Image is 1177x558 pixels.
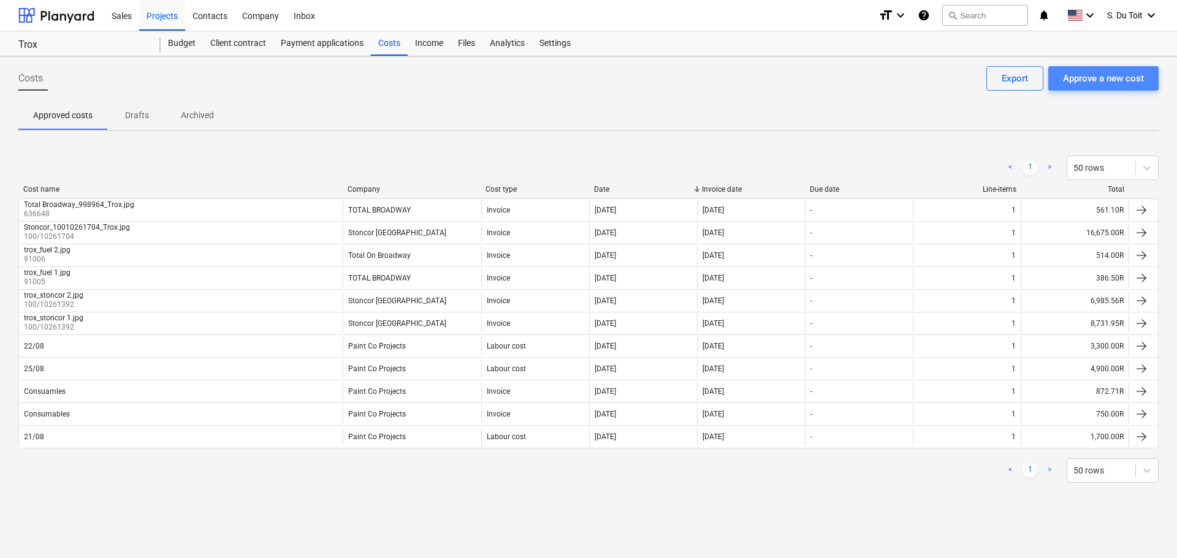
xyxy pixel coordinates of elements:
div: Paint Co Projects [348,342,406,350]
div: 25/08 [24,364,44,373]
div: Company [348,185,476,194]
div: Paint Co Projects [348,387,406,396]
div: Date [594,185,692,194]
div: [DATE] [703,342,724,350]
div: [DATE] [595,296,616,305]
div: Invoice [487,274,510,282]
div: Cost name [23,185,338,194]
div: Labour cost [487,364,526,373]
div: 514.00R [1021,246,1129,265]
i: notifications [1038,8,1050,23]
i: Knowledge base [918,8,930,23]
div: Trox [18,39,146,51]
div: Invoice [487,387,510,396]
div: Invoice [487,410,510,418]
span: S. Du Toit [1107,10,1143,20]
div: - [810,296,812,305]
div: [DATE] [595,251,616,260]
div: 750.00R [1021,404,1129,424]
a: Budget [161,31,203,56]
a: Analytics [482,31,532,56]
p: 100/10261392 [24,322,86,333]
div: [DATE] [703,274,724,282]
div: 6,985.56R [1021,291,1129,311]
div: 561.10R [1021,200,1129,220]
p: 100/10261392 [24,300,86,310]
a: Next page [1042,463,1057,478]
div: 22/08 [24,342,44,350]
div: Cost type [486,185,584,194]
div: [DATE] [703,206,724,214]
p: Approved costs [33,109,93,122]
div: Labour cost [487,432,526,441]
div: 1 [1011,206,1016,214]
div: Invoice [487,251,510,260]
div: Consumables [24,410,70,418]
div: [DATE] [595,387,616,396]
div: [DATE] [595,364,616,373]
div: 872.71R [1021,382,1129,401]
div: 386.50R [1021,268,1129,288]
div: trox_stoncor 2.jpg [24,291,83,300]
a: Payment applications [273,31,371,56]
div: [DATE] [595,342,616,350]
div: [DATE] [703,228,724,237]
div: 1 [1011,387,1016,396]
div: 1 [1011,296,1016,305]
div: Total [1026,185,1124,194]
a: Costs [371,31,408,56]
div: Stoncor [GEOGRAPHIC_DATA] [348,319,446,328]
button: Approve a new cost [1048,66,1159,91]
div: 1 [1011,342,1016,350]
div: - [810,228,812,237]
div: [DATE] [703,296,724,305]
a: Client contract [203,31,273,56]
div: Invoice [487,296,510,305]
div: 1 [1011,319,1016,328]
div: 1 [1011,251,1016,260]
div: - [810,387,812,396]
div: [DATE] [703,364,724,373]
div: - [810,432,812,441]
div: [DATE] [703,251,724,260]
div: Total Broadway_998964_Trox.jpg [24,200,134,209]
a: Income [408,31,451,56]
div: - [810,364,812,373]
div: [DATE] [703,410,724,418]
div: Invoice [487,206,510,214]
i: keyboard_arrow_down [1144,8,1159,23]
div: 1 [1011,274,1016,282]
div: Invoice [487,228,510,237]
div: [DATE] [595,228,616,237]
div: Paint Co Projects [348,432,406,441]
i: format_size [878,8,893,23]
a: Settings [532,31,578,56]
a: Previous page [1003,463,1018,478]
div: [DATE] [595,274,616,282]
div: [DATE] [703,432,724,441]
div: 1 [1011,364,1016,373]
div: Total On Broadway [348,251,411,260]
p: 91006 [24,254,73,265]
div: Stoncor_10010261704_Trox.jpg [24,223,130,232]
div: Consuamles [24,387,66,396]
div: Files [451,31,482,56]
div: 1 [1011,228,1016,237]
div: TOTAL BROADWAY [348,274,411,282]
p: 636648 [24,209,137,219]
div: - [810,274,812,282]
a: Next page [1042,160,1057,175]
span: search [948,10,958,20]
div: [DATE] [595,206,616,214]
p: 91005 [24,277,73,287]
i: keyboard_arrow_down [1083,8,1097,23]
div: [DATE] [703,319,724,328]
div: 8,731.95R [1021,314,1129,333]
